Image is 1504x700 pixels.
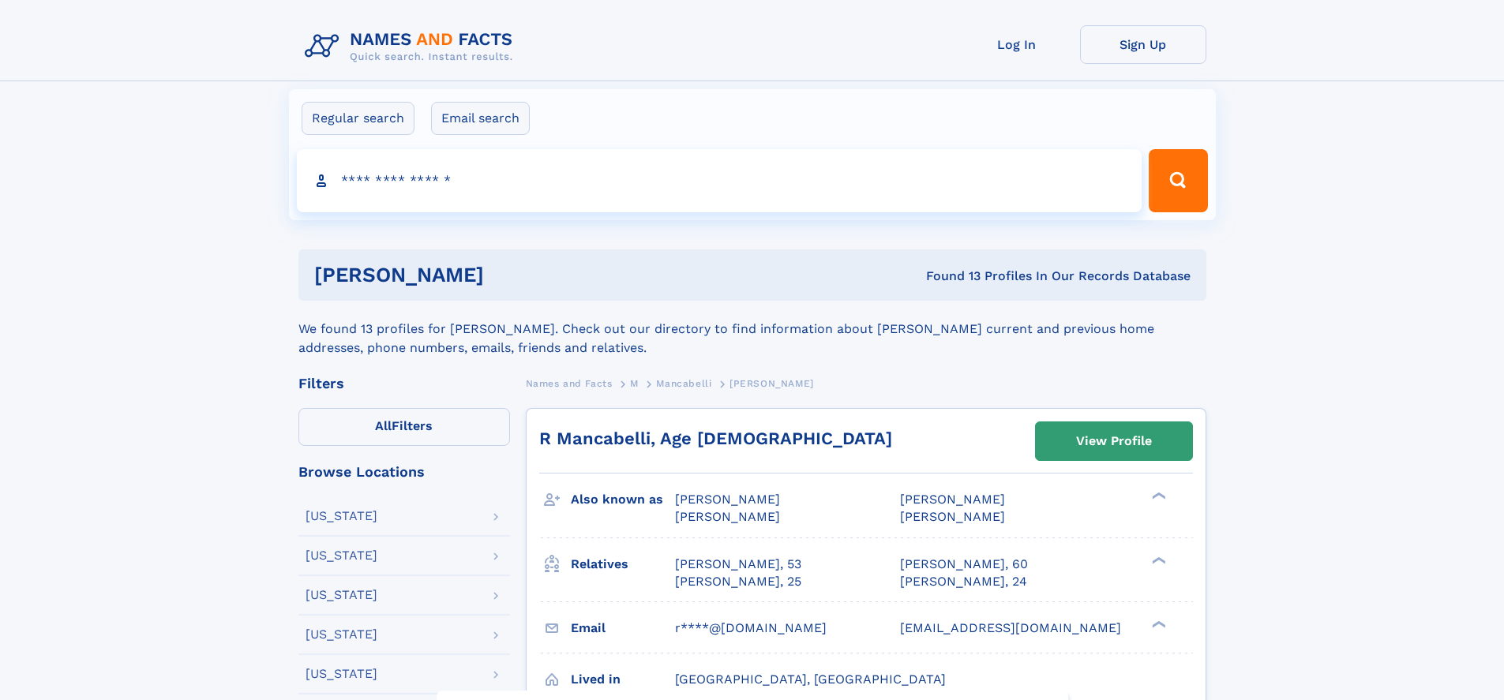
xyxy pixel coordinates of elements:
[900,620,1121,635] span: [EMAIL_ADDRESS][DOMAIN_NAME]
[298,465,510,479] div: Browse Locations
[675,509,780,524] span: [PERSON_NAME]
[297,149,1142,212] input: search input
[900,573,1027,590] a: [PERSON_NAME], 24
[539,429,892,448] a: R Mancabelli, Age [DEMOGRAPHIC_DATA]
[302,102,414,135] label: Regular search
[954,25,1080,64] a: Log In
[375,418,392,433] span: All
[705,268,1191,285] div: Found 13 Profiles In Our Records Database
[306,549,377,562] div: [US_STATE]
[675,573,801,590] a: [PERSON_NAME], 25
[306,589,377,601] div: [US_STATE]
[306,510,377,522] div: [US_STATE]
[431,102,530,135] label: Email search
[1036,422,1192,460] a: View Profile
[298,25,526,68] img: Logo Names and Facts
[298,376,510,391] div: Filters
[298,301,1206,357] div: We found 13 profiles for [PERSON_NAME]. Check out our directory to find information about [PERSON...
[675,492,780,507] span: [PERSON_NAME]
[900,556,1028,573] a: [PERSON_NAME], 60
[1148,491,1167,501] div: ❯
[298,408,510,446] label: Filters
[1076,423,1152,459] div: View Profile
[571,666,675,693] h3: Lived in
[306,628,377,641] div: [US_STATE]
[1080,25,1206,64] a: Sign Up
[900,492,1005,507] span: [PERSON_NAME]
[900,509,1005,524] span: [PERSON_NAME]
[571,615,675,642] h3: Email
[729,378,814,389] span: [PERSON_NAME]
[656,378,711,389] span: Mancabelli
[314,265,705,285] h1: [PERSON_NAME]
[571,486,675,513] h3: Also known as
[306,668,377,680] div: [US_STATE]
[571,551,675,578] h3: Relatives
[630,373,639,393] a: M
[526,373,613,393] a: Names and Facts
[1148,555,1167,565] div: ❯
[630,378,639,389] span: M
[675,672,946,687] span: [GEOGRAPHIC_DATA], [GEOGRAPHIC_DATA]
[1148,619,1167,629] div: ❯
[675,556,801,573] a: [PERSON_NAME], 53
[1149,149,1207,212] button: Search Button
[656,373,711,393] a: Mancabelli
